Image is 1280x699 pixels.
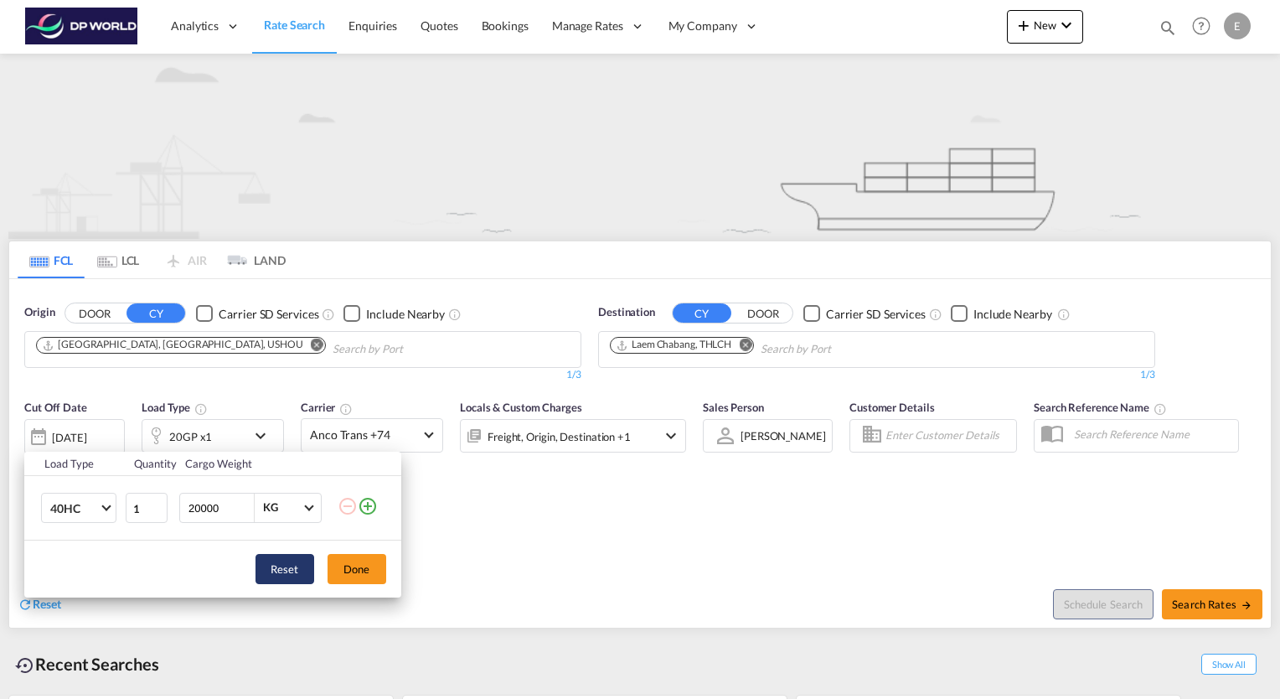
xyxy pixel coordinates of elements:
[263,500,278,514] div: KG
[126,493,168,523] input: Qty
[41,493,116,523] md-select: Choose: 40HC
[187,494,254,522] input: Enter Weight
[24,452,124,476] th: Load Type
[124,452,176,476] th: Quantity
[338,496,358,516] md-icon: icon-minus-circle-outline
[358,496,378,516] md-icon: icon-plus-circle-outline
[328,554,386,584] button: Done
[185,456,328,471] div: Cargo Weight
[50,500,99,517] span: 40HC
[255,554,314,584] button: Reset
